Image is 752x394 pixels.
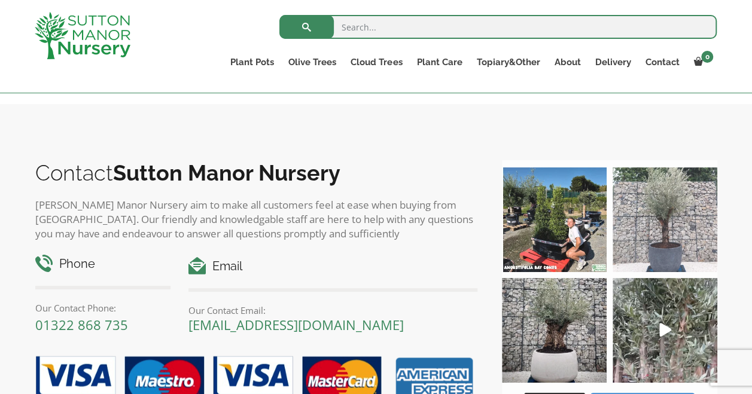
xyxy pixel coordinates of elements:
[613,167,717,272] img: A beautiful multi-stem Spanish Olive tree potted in our luxurious fibre clay pots 😍😍
[701,51,713,63] span: 0
[188,303,477,317] p: Our Contact Email:
[188,257,477,276] h4: Email
[35,160,478,185] h2: Contact
[223,54,281,71] a: Plant Pots
[35,198,478,241] p: [PERSON_NAME] Manor Nursery aim to make all customers feel at ease when buying from [GEOGRAPHIC_D...
[35,12,130,59] img: logo
[469,54,547,71] a: Topiary&Other
[587,54,638,71] a: Delivery
[638,54,686,71] a: Contact
[35,301,171,315] p: Our Contact Phone:
[281,54,343,71] a: Olive Trees
[113,160,340,185] b: Sutton Manor Nursery
[188,316,404,334] a: [EMAIL_ADDRESS][DOMAIN_NAME]
[613,278,717,383] a: Play
[502,167,607,272] img: Our elegant & picturesque Angustifolia Cones are an exquisite addition to your Bay Tree collectio...
[686,54,717,71] a: 0
[547,54,587,71] a: About
[35,316,128,334] a: 01322 868 735
[279,15,717,39] input: Search...
[343,54,409,71] a: Cloud Trees
[659,323,671,337] svg: Play
[35,255,171,273] h4: Phone
[409,54,469,71] a: Plant Care
[502,278,607,383] img: Check out this beauty we potted at our nursery today ❤️‍🔥 A huge, ancient gnarled Olive tree plan...
[613,278,717,383] img: New arrivals Monday morning of beautiful olive trees 🤩🤩 The weather is beautiful this summer, gre...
